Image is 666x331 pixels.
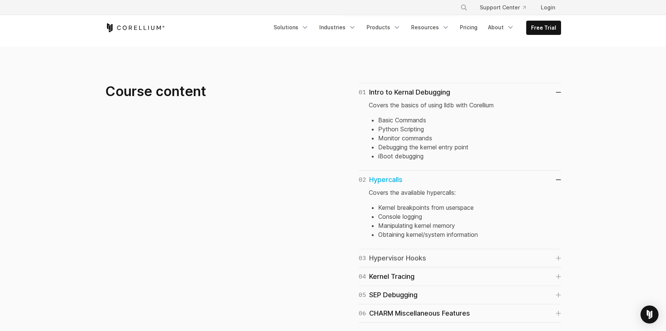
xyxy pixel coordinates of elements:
[378,203,551,212] li: Kernel breakpoints from userspace
[359,308,561,319] a: 06CHARM Miscellaneous Features
[378,212,551,221] li: Console logging
[359,253,366,263] span: 03
[378,230,551,239] li: Obtaining kernel/system information
[378,152,551,161] li: iBoot debugging
[359,308,470,319] div: CHARM Miscellaneous Features
[359,290,366,300] span: 05
[359,271,415,282] div: Kernel Tracing
[483,21,519,34] a: About
[315,21,361,34] a: Industries
[455,21,482,34] a: Pricing
[641,305,659,323] div: Open Intercom Messenger
[359,87,366,98] span: 01
[378,143,551,152] li: Debugging the kernel entry point
[359,87,561,98] a: 01Intro to Kernal Debugging
[535,1,561,14] a: Login
[527,21,561,35] a: Free Trial
[269,21,313,34] a: Solutions
[369,188,551,197] p: Covers the available hypercalls:
[378,221,551,230] li: Manipulating kernel memory
[378,116,551,125] li: Basic Commands
[451,1,561,14] div: Navigation Menu
[359,271,561,282] a: 04Kernel Tracing
[369,101,551,110] p: Covers the basics of using lldb with Corellium
[407,21,454,34] a: Resources
[362,21,405,34] a: Products
[359,253,561,263] a: 03Hypervisor Hooks
[457,1,471,14] button: Search
[378,125,551,134] li: Python Scripting
[359,308,366,319] span: 06
[359,87,450,98] div: Intro to Kernal Debugging
[359,175,561,185] a: 02Hypercalls
[378,134,551,143] li: Monitor commands
[359,253,426,263] div: Hypervisor Hooks
[359,175,366,185] span: 02
[105,83,297,100] h2: Course content
[359,271,366,282] span: 04
[359,290,561,300] a: 05SEP Debugging
[359,175,403,185] div: Hypercalls
[269,21,561,35] div: Navigation Menu
[474,1,532,14] a: Support Center
[105,23,165,32] a: Corellium Home
[359,290,418,300] div: SEP Debugging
